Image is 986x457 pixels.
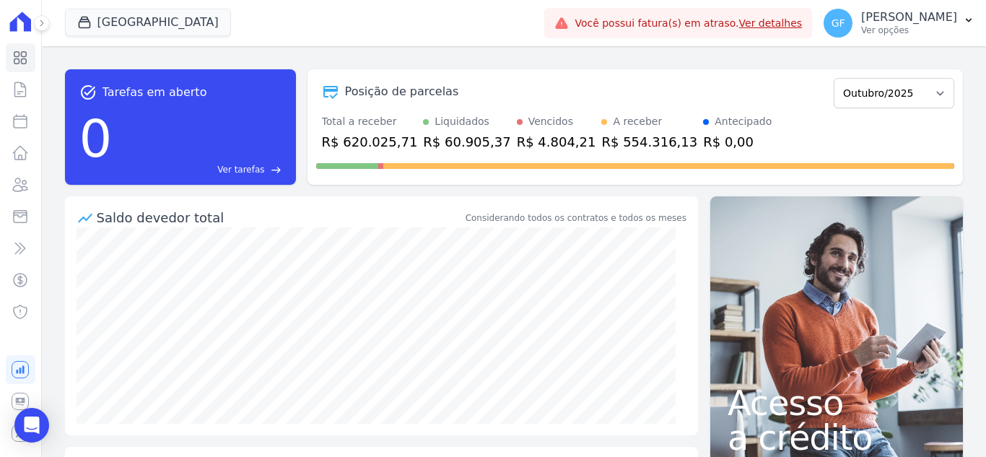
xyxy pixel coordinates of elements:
span: a crédito [728,420,946,455]
div: Open Intercom Messenger [14,408,49,443]
div: Liquidados [435,114,489,129]
button: GF [PERSON_NAME] Ver opções [812,3,986,43]
div: R$ 0,00 [703,132,772,152]
div: Posição de parcelas [345,83,459,100]
div: Total a receber [322,114,418,129]
p: Ver opções [861,25,957,36]
div: Saldo devedor total [97,208,463,227]
div: 0 [79,101,113,176]
span: Acesso [728,386,946,420]
span: task_alt [79,84,97,101]
a: Ver detalhes [739,17,803,29]
span: Ver tarefas [217,163,264,176]
div: Antecipado [715,114,772,129]
div: R$ 620.025,71 [322,132,418,152]
p: [PERSON_NAME] [861,10,957,25]
a: Ver tarefas east [118,163,281,176]
div: R$ 60.905,37 [423,132,510,152]
button: [GEOGRAPHIC_DATA] [65,9,231,36]
div: Vencidos [528,114,573,129]
span: GF [832,18,845,28]
div: Considerando todos os contratos e todos os meses [466,212,686,225]
span: east [271,165,282,175]
div: R$ 4.804,21 [517,132,596,152]
div: R$ 554.316,13 [601,132,697,152]
span: Você possui fatura(s) em atraso. [575,16,802,31]
div: A receber [613,114,662,129]
span: Tarefas em aberto [102,84,207,101]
